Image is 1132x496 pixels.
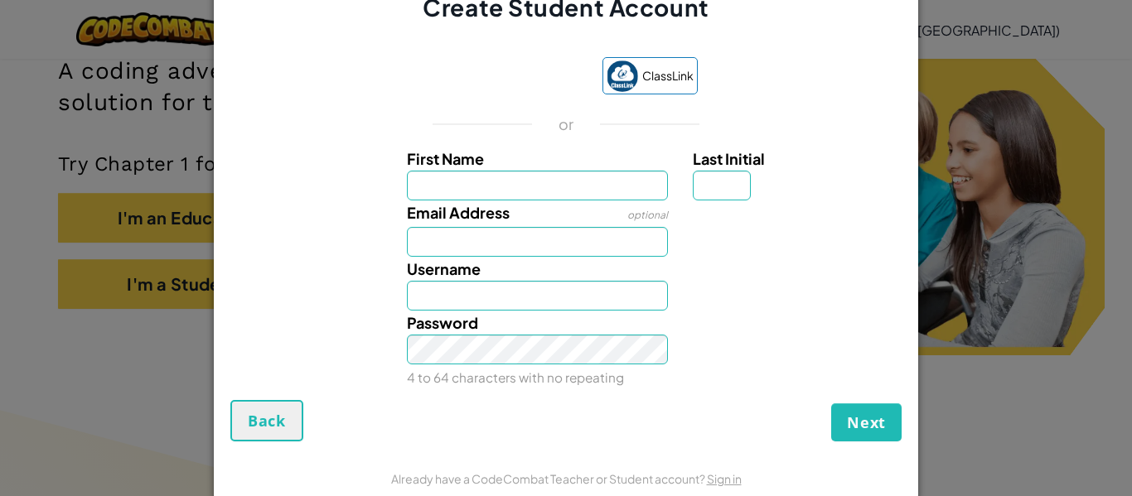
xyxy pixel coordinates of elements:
[407,369,624,385] small: 4 to 64 characters with no repeating
[627,209,668,221] span: optional
[847,412,886,432] span: Next
[642,64,694,88] span: ClassLink
[230,400,303,441] button: Back
[391,471,707,486] span: Already have a CodeCombat Teacher or Student account?
[607,60,638,92] img: classlink-logo-small.png
[559,114,574,134] p: or
[248,411,286,431] span: Back
[407,313,478,332] span: Password
[426,60,594,96] iframe: Sign in with Google Button
[407,203,510,222] span: Email Address
[831,403,902,441] button: Next
[407,149,484,168] span: First Name
[707,471,742,486] a: Sign in
[693,149,765,168] span: Last Initial
[407,259,481,278] span: Username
